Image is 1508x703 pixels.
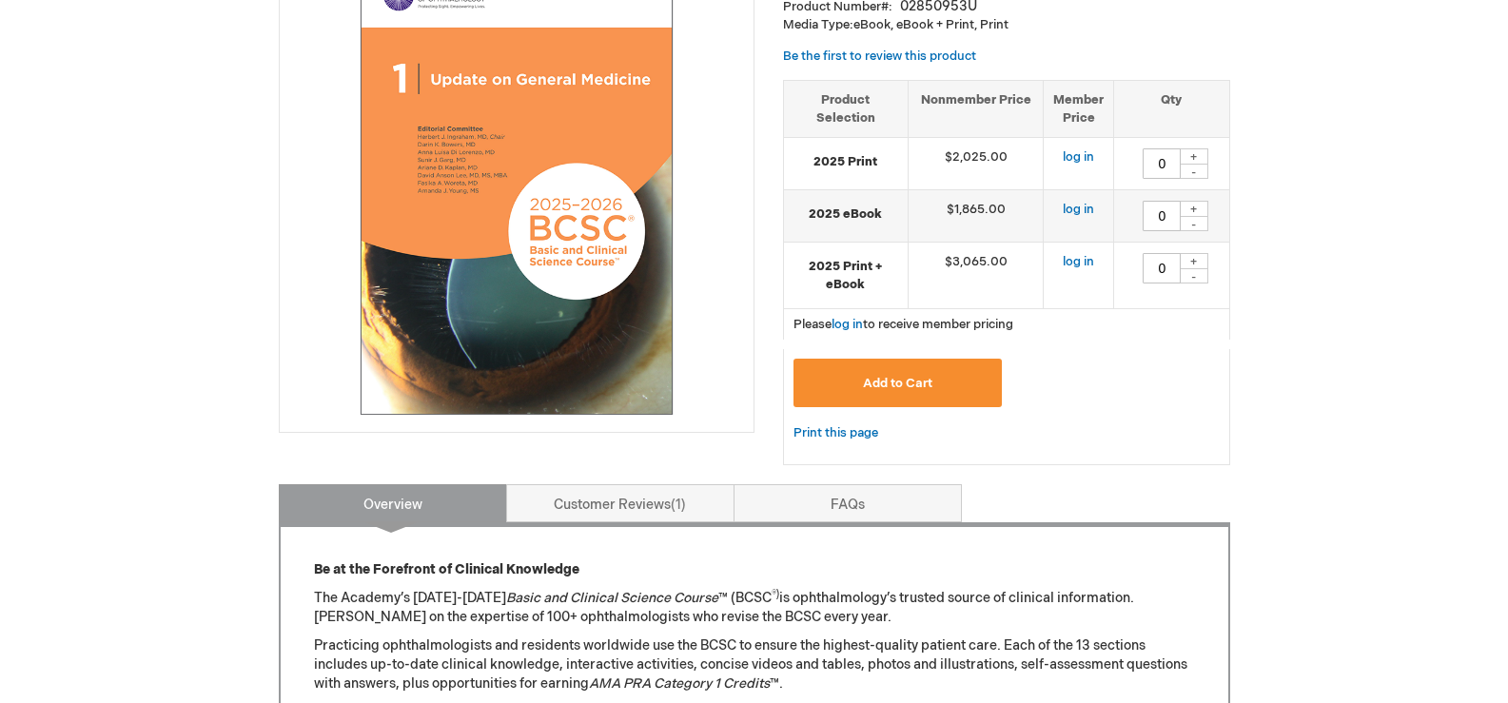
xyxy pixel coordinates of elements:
button: Add to Cart [793,359,1003,407]
td: $2,025.00 [908,138,1044,190]
strong: 2025 Print + eBook [793,258,898,293]
p: The Academy’s [DATE]-[DATE] ™ (BCSC is ophthalmology’s trusted source of clinical information. [P... [314,589,1195,627]
strong: 2025 Print [793,153,898,171]
td: $3,065.00 [908,243,1044,309]
th: Qty [1114,80,1229,137]
em: AMA PRA Category 1 Credits [589,675,770,692]
th: Nonmember Price [908,80,1044,137]
a: log in [1063,149,1094,165]
th: Member Price [1044,80,1114,137]
em: Basic and Clinical Science Course [506,590,718,606]
a: Be the first to review this product [783,49,976,64]
input: Qty [1143,253,1181,283]
input: Qty [1143,148,1181,179]
span: Add to Cart [863,376,932,391]
div: - [1180,164,1208,179]
input: Qty [1143,201,1181,231]
a: log in [832,317,863,332]
div: + [1180,201,1208,217]
p: eBook, eBook + Print, Print [783,16,1230,34]
th: Product Selection [784,80,909,137]
strong: Be at the Forefront of Clinical Knowledge [314,561,579,577]
td: $1,865.00 [908,190,1044,243]
strong: 2025 eBook [793,205,898,224]
p: Practicing ophthalmologists and residents worldwide use the BCSC to ensure the highest-quality pa... [314,636,1195,693]
a: log in [1063,202,1094,217]
div: - [1180,216,1208,231]
a: FAQs [734,484,962,522]
div: + [1180,148,1208,165]
span: Please to receive member pricing [793,317,1013,332]
div: + [1180,253,1208,269]
sup: ®) [772,589,779,600]
span: 1 [671,497,686,513]
strong: Media Type: [783,17,853,32]
a: log in [1063,254,1094,269]
a: Customer Reviews1 [506,484,734,522]
a: Print this page [793,421,878,445]
a: Overview [279,484,507,522]
div: - [1180,268,1208,283]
